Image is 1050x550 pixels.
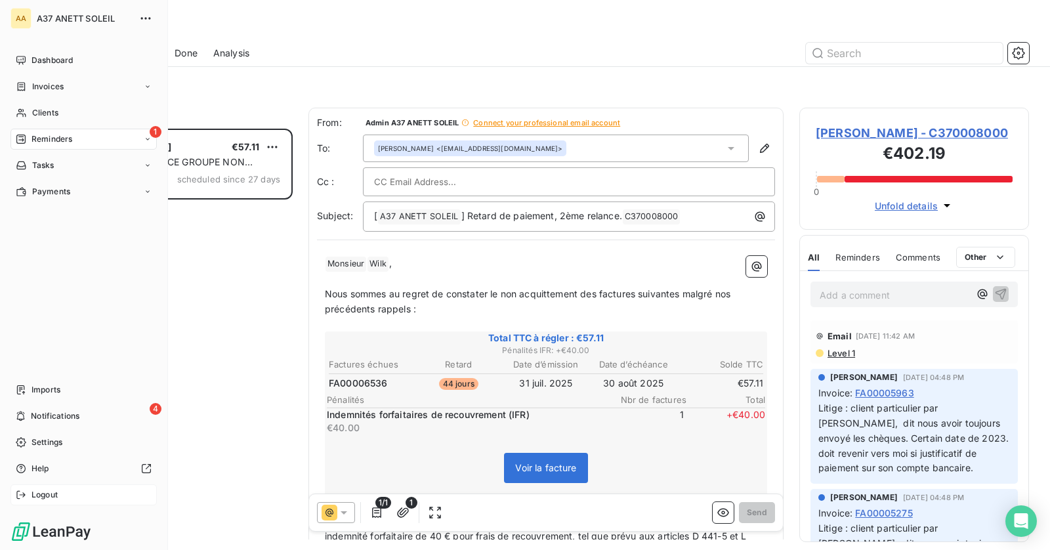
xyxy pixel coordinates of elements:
[32,107,58,119] span: Clients
[814,186,819,197] span: 0
[31,489,58,501] span: Logout
[10,8,31,29] div: AA
[473,119,620,127] span: Connect your professional email account
[327,408,602,421] p: Indemnités forfaitaires de recouvrement (IFR)
[327,421,602,434] p: €40.00
[956,247,1015,268] button: Other
[150,403,161,415] span: 4
[31,133,72,145] span: Reminders
[896,252,940,263] span: Comments
[374,172,515,192] input: CC Email Address...
[818,402,1009,474] span: Litige : client particulier par [PERSON_NAME], dit nous avoir toujours envoyé les chèques. Certai...
[378,144,562,153] div: <[EMAIL_ADDRESS][DOMAIN_NAME]>
[826,348,855,358] span: Level 1
[317,142,363,155] label: To:
[903,373,964,381] span: [DATE] 04:48 PM
[317,116,363,129] span: From:
[835,252,879,263] span: Reminders
[327,345,765,356] span: Pénalités IFR : + €40.00
[366,119,459,127] span: Admin A37 ANETT SOLEIL
[175,47,198,60] span: Done
[367,257,388,272] span: Wilk
[329,377,388,390] span: FA00006536
[816,142,1013,168] h3: €402.19
[317,210,353,221] span: Subject:
[605,408,684,434] span: 1
[31,463,49,475] span: Help
[325,257,366,272] span: Monsieur
[686,394,765,405] span: Total
[591,376,677,391] td: 30 août 2025
[37,13,131,24] span: A37 ANETT SOLEIL
[374,210,377,221] span: [
[328,358,414,371] th: Factures échues
[739,502,775,523] button: Send
[828,331,852,341] span: Email
[327,331,765,345] span: Total TTC à régler : €57.11
[10,458,157,479] a: Help
[31,384,60,396] span: Imports
[830,371,898,383] span: [PERSON_NAME]
[31,410,79,422] span: Notifications
[378,209,460,224] span: A37 ANETT SOLEIL
[325,288,733,314] span: Nous sommes au regret de constater le non acquittement des factures suivantes malgré nos précéden...
[213,47,249,60] span: Analysis
[856,332,915,340] span: [DATE] 11:42 AM
[871,198,957,213] button: Unfold details
[875,199,938,213] span: Unfold details
[32,159,54,171] span: Tasks
[903,494,964,501] span: [DATE] 04:48 PM
[150,126,161,138] span: 1
[32,81,64,93] span: Invoices
[63,129,293,550] div: grid
[94,156,253,180] span: PLAN DE RELANCE GROUPE NON AUTOMATIQUE
[375,497,391,509] span: 1/1
[406,497,417,509] span: 1
[378,144,434,153] span: [PERSON_NAME]
[678,376,764,391] td: €57.11
[678,358,764,371] th: Solde TTC
[855,386,914,400] span: FA00005963
[31,436,62,448] span: Settings
[623,209,681,224] span: C370008000
[1005,505,1037,537] div: Open Intercom Messenger
[830,492,898,503] span: [PERSON_NAME]
[177,174,280,184] span: scheduled since 27 days
[317,175,363,188] label: Cc :
[515,462,576,473] span: Voir la facture
[10,521,92,542] img: Logo LeanPay
[461,210,622,221] span: ] Retard de paiement, 2ème relance.
[389,257,392,268] span: ,
[808,252,820,263] span: All
[327,394,608,405] span: Pénalités
[31,54,73,66] span: Dashboard
[818,506,852,520] span: Invoice :
[439,378,478,390] span: 44 jours
[806,43,1003,64] input: Search
[32,186,70,198] span: Payments
[855,506,913,520] span: FA00005275
[415,358,501,371] th: Retard
[686,408,765,434] span: + €40.00
[591,358,677,371] th: Date d’échéance
[503,358,589,371] th: Date d’émission
[503,376,589,391] td: 31 juil. 2025
[818,386,852,400] span: Invoice :
[232,141,259,152] span: €57.11
[816,124,1013,142] span: [PERSON_NAME] - C370008000
[608,394,686,405] span: Nbr de factures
